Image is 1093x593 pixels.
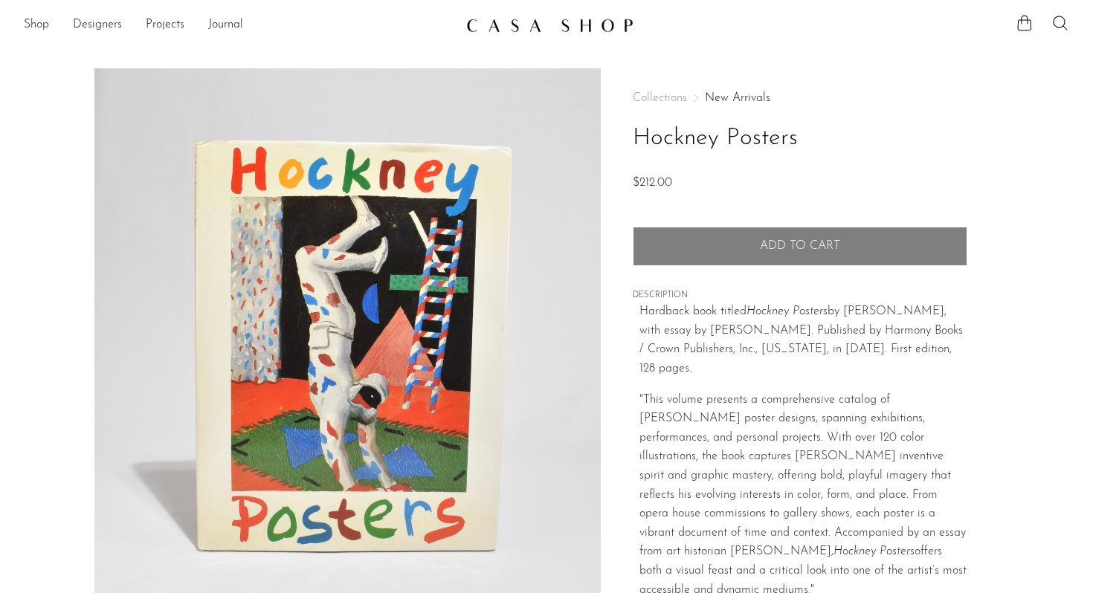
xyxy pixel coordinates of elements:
span: Collections [633,92,687,104]
button: Add to cart [633,227,967,265]
p: Hardback book titled by [PERSON_NAME], with essay by [PERSON_NAME]. Published by Harmony Books / ... [639,302,967,378]
h1: Hockney Posters [633,120,967,158]
a: Projects [146,16,184,35]
a: Designers [73,16,122,35]
em: Hockney Posters [834,545,915,557]
nav: Desktop navigation [24,13,454,38]
a: Shop [24,16,49,35]
a: New Arrivals [705,92,770,104]
ul: NEW HEADER MENU [24,13,454,38]
em: Hockney Posters [747,305,828,317]
span: $212.00 [633,177,672,189]
a: Journal [208,16,243,35]
span: Add to cart [760,239,840,253]
nav: Breadcrumbs [633,92,967,104]
span: DESCRIPTION [633,289,967,302]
